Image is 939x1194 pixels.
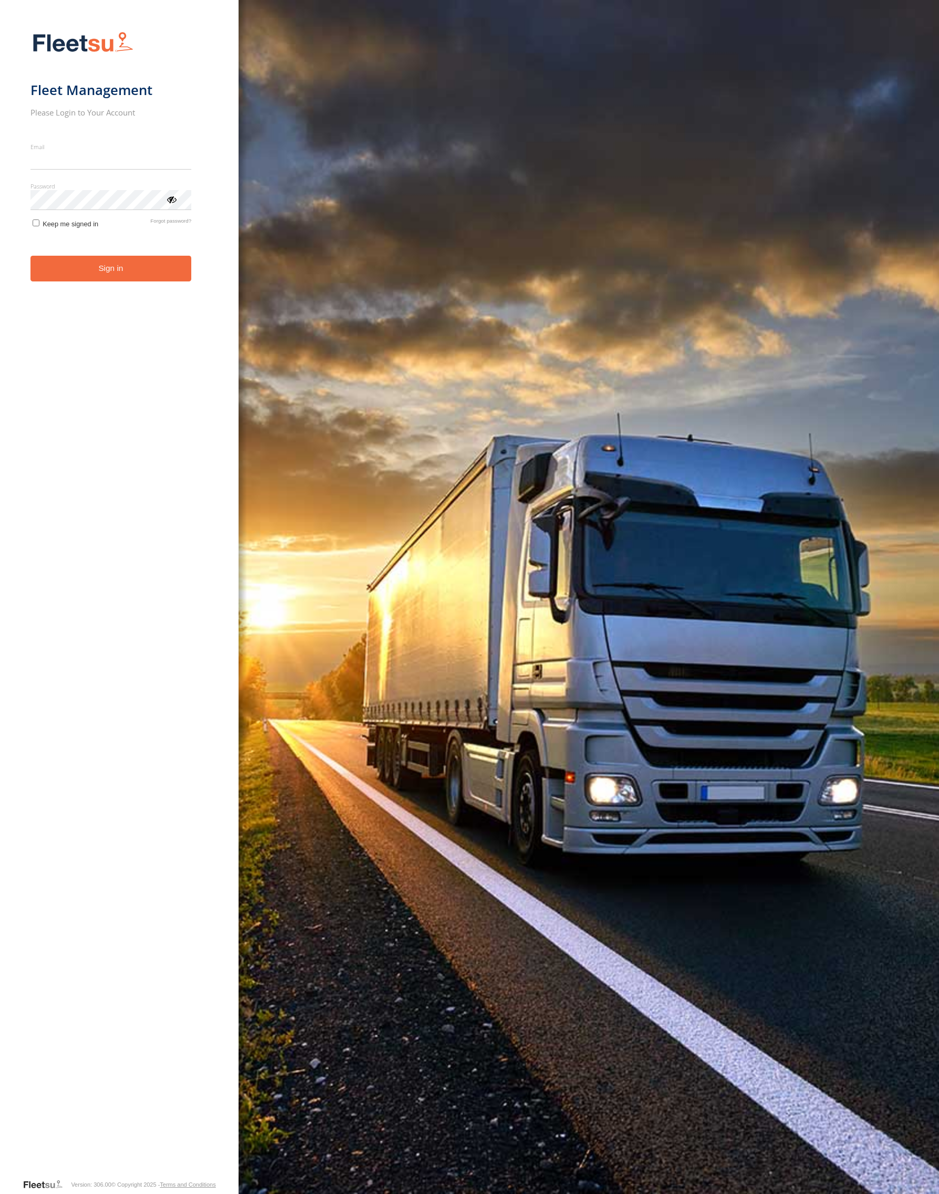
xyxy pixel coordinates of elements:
[33,219,39,226] input: Keep me signed in
[160,1181,215,1188] a: Terms and Conditions
[23,1179,71,1190] a: Visit our Website
[30,81,192,99] h1: Fleet Management
[30,182,192,190] label: Password
[166,194,177,204] div: ViewPassword
[30,143,192,151] label: Email
[71,1181,111,1188] div: Version: 306.00
[30,29,136,56] img: Fleetsu
[30,256,192,281] button: Sign in
[150,218,191,228] a: Forgot password?
[30,25,209,1178] form: main
[30,107,192,118] h2: Please Login to Your Account
[43,220,98,228] span: Keep me signed in
[111,1181,216,1188] div: © Copyright 2025 -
